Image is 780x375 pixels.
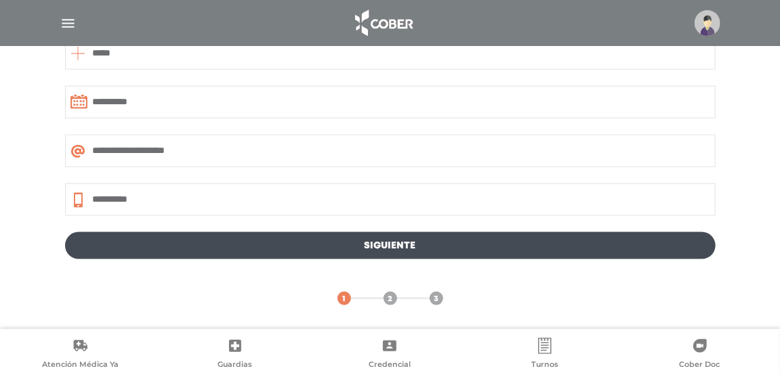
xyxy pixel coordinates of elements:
[434,293,438,305] span: 3
[65,232,716,259] a: Siguiente
[158,338,313,372] a: Guardias
[384,292,397,305] a: 2
[312,338,468,372] a: Credencial
[218,359,252,372] span: Guardias
[3,338,158,372] a: Atención Médica Ya
[680,359,720,372] span: Cober Doc
[348,7,419,39] img: logo_cober_home-white.png
[42,359,119,372] span: Atención Médica Ya
[342,293,346,305] span: 1
[430,292,443,305] a: 3
[388,293,392,305] span: 2
[468,338,623,372] a: Turnos
[622,338,777,372] a: Cober Doc
[369,359,411,372] span: Credencial
[531,359,558,372] span: Turnos
[695,10,720,36] img: profile-placeholder.svg
[337,292,351,305] a: 1
[60,15,77,32] img: Cober_menu-lines-white.svg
